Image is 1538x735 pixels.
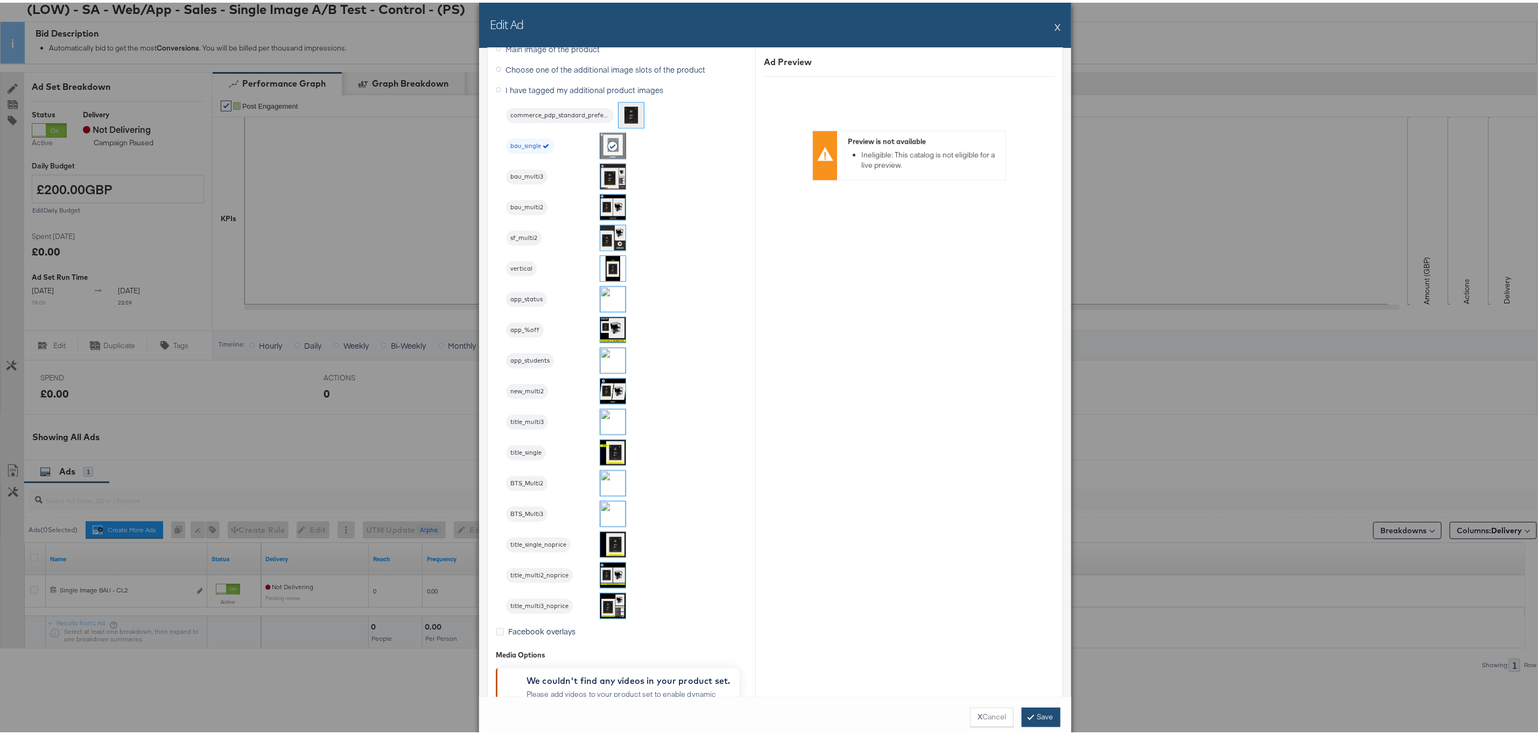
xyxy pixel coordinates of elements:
div: We couldn't find any videos in your product set. [526,672,735,685]
span: bau_multi2 [506,201,547,209]
h2: Edit Ad [490,13,523,30]
span: title_multi3_noprice [506,599,573,608]
span: app_status [506,293,547,301]
div: bau_multi2 [506,197,547,213]
div: Please add videos to your product set to enable dynamic media. [526,687,735,731]
img: l_text:GothamMedium.otf_26_center:%2520%2Cco_rgb:000000%2Cw_287%2Ch_49%2Cc_l [600,407,626,432]
img: OPT3w552L3J9I2LMrn3a3g.jpg [600,253,626,279]
li: Ineligible: This catalog is not eligible for a live preview. [861,147,1000,167]
img: QunnxUNl2qCQTle7kYuG_Q.jpg [619,100,644,125]
img: zLUVK6Q0IYD2KcJvbQUgxA.jpg [600,161,626,187]
button: XCancel [970,705,1014,724]
img: 03YpjSC9n_0gGozZQZ-X5w.jpg [600,192,626,217]
span: Choose one of the additional image slots of the product [505,61,705,72]
button: Save [1022,705,1061,724]
span: I have tagged my additional product images [505,82,663,93]
div: title_multi2_noprice [506,566,573,581]
span: BTS_Multi2 [506,477,547,485]
span: vertical [506,262,537,271]
div: new_multi2 [506,381,548,397]
span: bau_single [506,139,554,148]
div: title_multi3 [506,412,548,427]
span: BTS_Multi3 [506,507,547,516]
span: title_multi2_noprice [506,569,573,577]
span: app_students [506,354,554,363]
div: title_single [506,443,546,458]
span: title_single_noprice [506,538,571,547]
div: BTS_Multi3 [506,504,547,519]
div: app_%off [506,320,544,335]
span: title_multi3 [506,415,548,424]
strong: X [978,709,982,719]
img: 8Y8CkN2o9q_OgiPh2B1ozQ.jpg [600,376,626,401]
img: jxUfAbTsdWoHHwoQvKqOhA.jpg [600,529,626,555]
div: Media Options [496,648,747,658]
div: vertical [506,259,537,274]
div: bau_multi3 [506,167,547,182]
img: e_col [600,345,626,371]
img: artefac [600,468,626,493]
img: x2lS0fG1YhkVdkkYgsuuuw.jpg [600,591,626,616]
img: fl_layer_apply%2Cg_north_west%2Cx_28%2Cy_6 [600,499,626,524]
div: Ad Preview [764,53,1055,66]
div: bau_single [506,136,554,151]
div: commerce_pdp_standard_preferred [506,105,614,121]
img: l_artefacts:shapes:rectangle_01_o [600,284,626,309]
img: yuXUr27-IJw_fE5kekTM3A.jpg [600,437,626,463]
div: BTS_Multi2 [506,473,547,489]
img: Dkhioe6giaAloD3mNjYhsA.jpg [600,315,626,340]
span: bau_multi3 [506,170,547,179]
span: new_multi2 [506,385,548,393]
img: H3T-6S_NTH3d8Q2mVqyJRA.jpg [600,560,626,585]
span: app_%off [506,323,544,332]
img: SD3Hq22NSt8cPYnQOLbd0Q.jpg [600,223,626,248]
div: app_status [506,289,547,305]
span: commerce_pdp_standard_preferred [506,109,614,117]
span: Facebook overlays [508,624,575,634]
div: title_single_noprice [506,535,571,550]
div: app_students [506,351,554,366]
span: title_single [506,446,546,455]
button: X [1055,13,1061,35]
div: title_multi3_noprice [506,596,573,611]
span: sf_multi2 [506,231,542,240]
span: Main image of the product [505,41,600,52]
div: sf_multi2 [506,228,542,243]
div: Preview is not available [848,134,1000,144]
